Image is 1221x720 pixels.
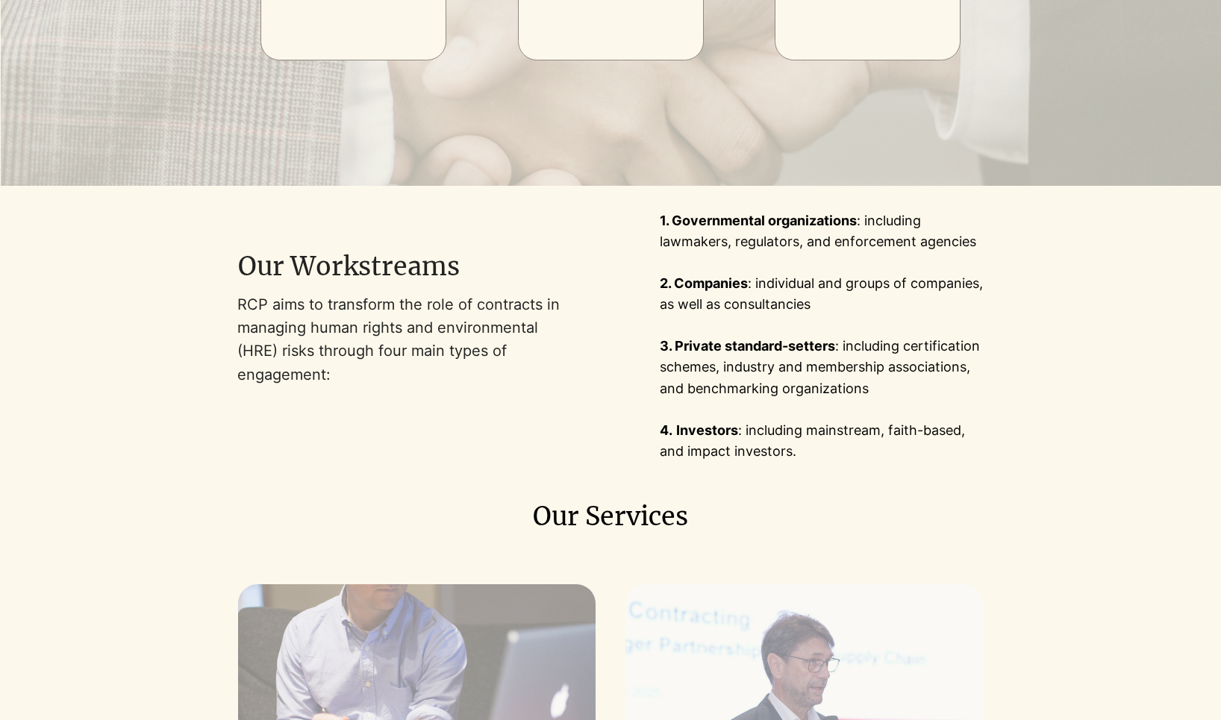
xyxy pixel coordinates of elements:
[660,420,984,462] p: : including mainstream, faith-based, and impact investors.
[660,213,857,228] span: 1. Governmental organizations
[660,275,748,291] span: 2. Companies
[660,338,835,354] span: 3. Private standard-setters
[238,251,460,282] span: Our Workstreams
[660,273,984,315] p: : individual and groups of companies, as well as consultancies
[226,501,996,532] h2: Our Services
[660,210,984,252] p: : including lawmakers, regulators, and enforcement agencies
[660,336,984,398] p: : including certification schemes, industry and membership associations, and benchmarking organiz...
[660,422,672,438] span: 4.
[676,422,738,438] span: Investors
[237,295,560,384] span: RCP aims to transform the role of contracts in managing human rights and environmental (HRE) risk...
